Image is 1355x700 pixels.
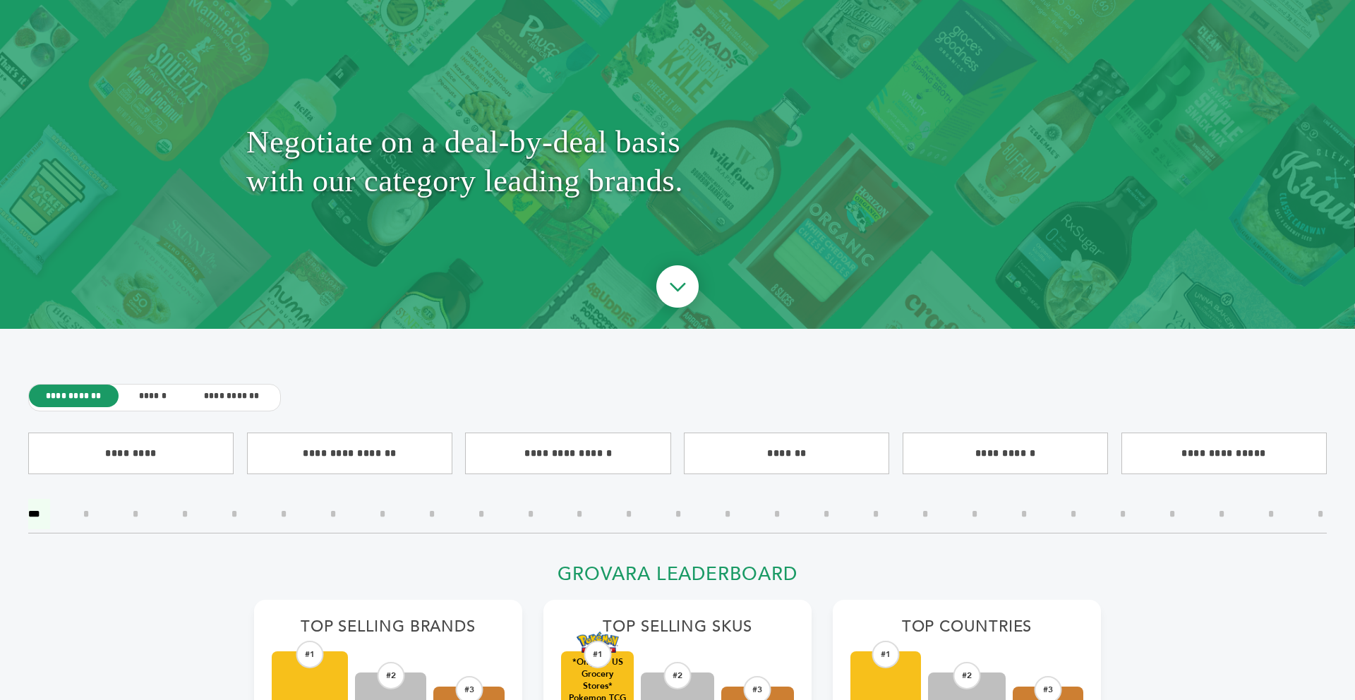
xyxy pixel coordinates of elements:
div: #2 [663,662,691,689]
img: ourBrandsHeroArrow.png [640,251,715,326]
h2: Grovara Leaderboard [254,563,1101,593]
h2: Top Countries [850,617,1083,644]
h2: Top Selling SKUs [561,617,794,644]
h1: Negotiate on a deal-by-deal basis with our category leading brands. [246,29,1109,294]
h2: Top Selling Brands [272,617,505,644]
div: #1 [296,641,324,668]
img: *Only for US Grocery Stores* Pokemon TCG 10 Card Booster Pack – Newest Release (Case of 144 Packs... [577,632,619,653]
div: #2 [377,662,404,689]
div: #1 [584,641,611,668]
div: #1 [872,641,900,668]
div: #2 [953,662,981,689]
